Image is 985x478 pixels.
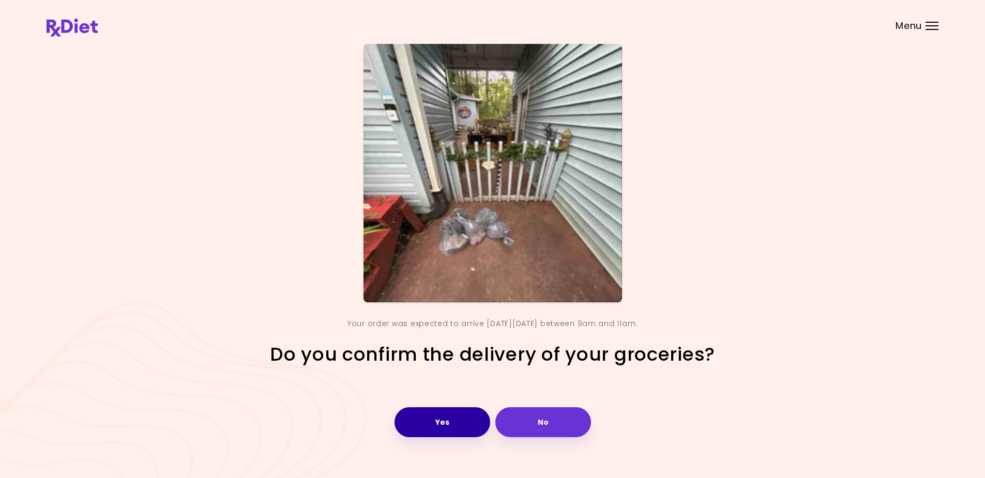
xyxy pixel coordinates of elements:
[395,407,490,437] button: Yes
[495,407,591,437] button: No
[47,19,98,37] img: RxDiet
[347,316,638,332] div: Your order was expected to arrive [DATE][DATE] between 9am and 11am.
[896,21,922,30] span: Menu
[270,343,715,367] h2: Do you confirm the delivery of your groceries?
